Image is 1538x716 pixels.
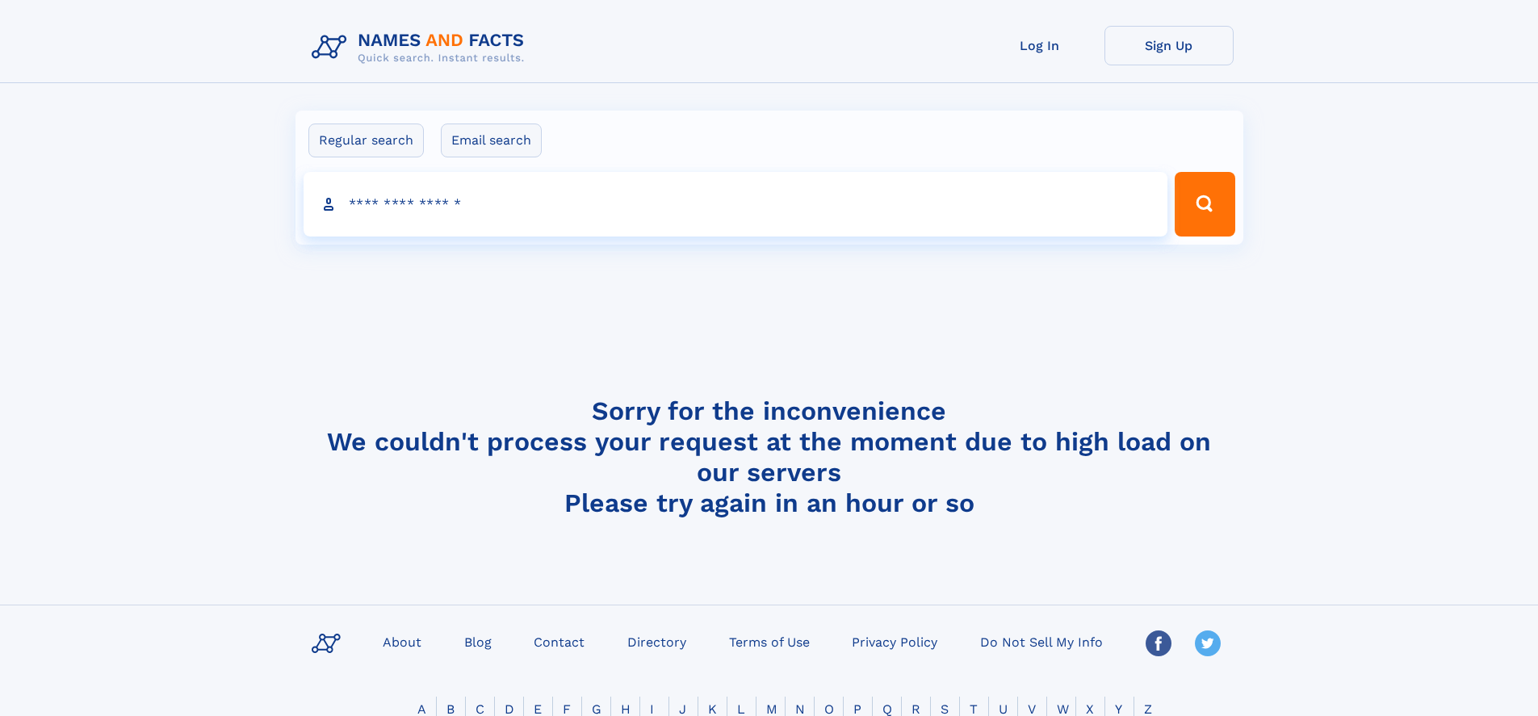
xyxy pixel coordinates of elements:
a: Log In [975,26,1104,65]
a: Blog [458,630,498,653]
img: Logo Names and Facts [305,26,538,69]
button: Search Button [1175,172,1234,237]
h4: Sorry for the inconvenience We couldn't process your request at the moment due to high load on ou... [305,396,1234,518]
input: search input [304,172,1168,237]
label: Email search [441,124,542,157]
a: Do Not Sell My Info [974,630,1109,653]
a: Terms of Use [723,630,816,653]
img: Twitter [1195,630,1221,656]
a: Sign Up [1104,26,1234,65]
a: Privacy Policy [845,630,944,653]
label: Regular search [308,124,424,157]
a: Directory [621,630,693,653]
img: Facebook [1146,630,1171,656]
a: Contact [527,630,591,653]
a: About [376,630,428,653]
